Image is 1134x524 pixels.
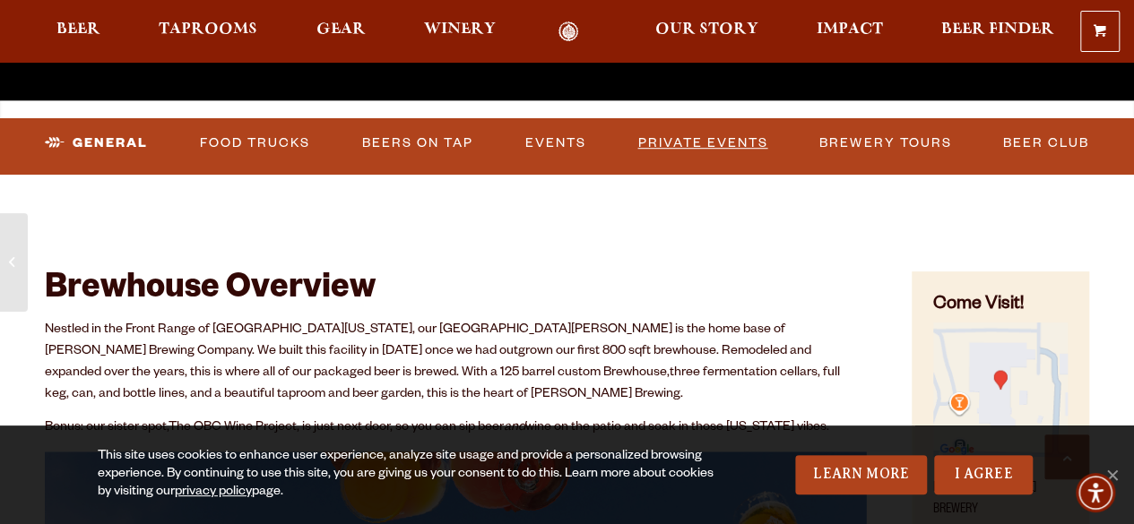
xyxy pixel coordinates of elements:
[38,123,155,164] a: General
[644,21,770,42] a: Our Story
[175,485,252,500] a: privacy policy
[518,123,593,164] a: Events
[45,271,867,311] h2: Brewhouse Overview
[812,123,958,164] a: Brewery Tours
[45,21,112,42] a: Beer
[655,22,758,37] span: Our Story
[934,455,1033,494] a: I Agree
[933,322,1068,457] img: Small thumbnail of location on map
[45,417,867,439] p: Bonus: our sister spot, , is just next door, so you can sip beer wine on the patio and soak in th...
[930,21,1066,42] a: Beer Finder
[355,123,480,164] a: Beers on Tap
[56,22,100,37] span: Beer
[1076,473,1115,512] div: Accessibility Menu
[45,366,840,402] span: three fermentation cellars, full keg, can, and bottle lines, and a beautiful taproom and beer gar...
[424,22,496,37] span: Winery
[147,21,269,42] a: Taprooms
[933,293,1068,319] h4: Come Visit!
[941,22,1054,37] span: Beer Finder
[159,22,257,37] span: Taprooms
[817,22,883,37] span: Impact
[305,21,377,42] a: Gear
[412,21,507,42] a: Winery
[630,123,775,164] a: Private Events
[193,123,317,164] a: Food Trucks
[98,448,724,502] div: This site uses cookies to enhance user experience, analyze site usage and provide a personalized ...
[805,21,895,42] a: Impact
[169,421,297,435] a: The OBC Wine Project
[795,455,927,494] a: Learn More
[504,421,525,435] em: and
[535,21,602,42] a: Odell Home
[316,22,366,37] span: Gear
[45,320,867,406] p: Nestled in the Front Range of [GEOGRAPHIC_DATA][US_STATE], our [GEOGRAPHIC_DATA][PERSON_NAME] is ...
[996,123,1096,164] a: Beer Club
